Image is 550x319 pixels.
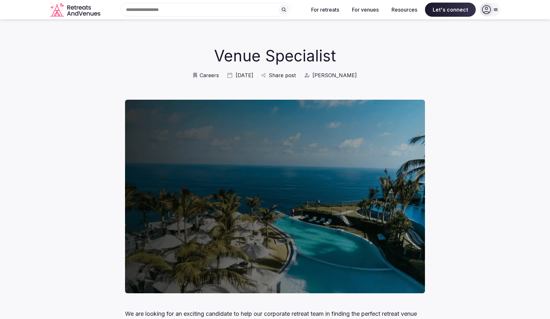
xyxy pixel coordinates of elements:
a: Careers [193,72,219,79]
span: Share post [269,72,296,79]
span: Careers [200,72,219,79]
a: [PERSON_NAME] [303,72,357,79]
h1: Venue Specialist [144,45,406,67]
a: Visit the homepage [50,3,102,17]
img: Venue Specialist [125,100,425,293]
svg: Retreats and Venues company logo [50,3,102,17]
span: [PERSON_NAME] [312,72,357,79]
button: For retreats [306,3,344,17]
button: Resources [386,3,422,17]
button: For venues [347,3,384,17]
span: Let's connect [425,3,476,17]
